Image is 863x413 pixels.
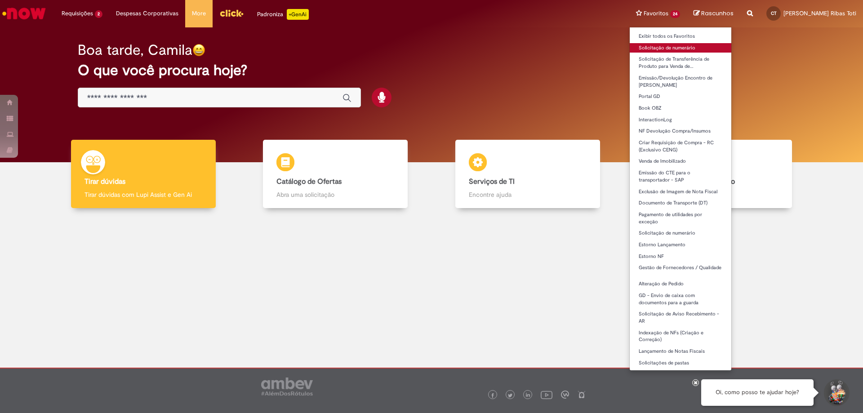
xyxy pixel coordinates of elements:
[630,309,731,326] a: Solicitação de Aviso Recebimento - AR
[630,291,731,307] a: GD - Envio de caixa com documentos para a guarda
[771,10,777,16] span: CT
[630,263,731,273] a: Gestão de Fornecedores / Qualidade
[630,54,731,71] a: Solicitação de Transferência de Produto para Venda de…
[629,27,732,371] ul: Favoritos
[508,393,512,398] img: logo_footer_twitter.png
[701,9,734,18] span: Rascunhos
[526,393,530,398] img: logo_footer_linkedin.png
[85,177,125,186] b: Tirar dúvidas
[630,156,731,166] a: Venda de Imobilizado
[192,9,206,18] span: More
[257,9,309,20] div: Padroniza
[287,9,309,20] p: +GenAi
[630,43,731,53] a: Solicitação de numerário
[701,379,814,406] div: Oi, como posso te ajudar hoje?
[644,9,668,18] span: Favoritos
[783,9,856,17] span: [PERSON_NAME] Ribas Toti
[630,328,731,345] a: Indexação de NFs (Criação e Correção)
[219,6,244,20] img: click_logo_yellow_360x200.png
[192,44,205,57] img: happy-face.png
[490,393,495,398] img: logo_footer_facebook.png
[469,190,587,199] p: Encontre ajuda
[630,346,731,356] a: Lançamento de Notas Fiscais
[630,210,731,226] a: Pagamento de utilidades por exceção
[630,31,731,41] a: Exibir todos os Favoritos
[630,103,731,113] a: Book OBZ
[624,140,816,209] a: Base de Conhecimento Consulte e aprenda
[630,92,731,102] a: Portal GD
[630,138,731,155] a: Criar Requisição de Compra - RC (Exclusivo CENG)
[630,73,731,90] a: Emissão/Devolução Encontro de [PERSON_NAME]
[85,190,202,199] p: Tirar dúvidas com Lupi Assist e Gen Ai
[62,9,93,18] span: Requisições
[47,140,240,209] a: Tirar dúvidas Tirar dúvidas com Lupi Assist e Gen Ai
[561,391,569,399] img: logo_footer_workplace.png
[1,4,47,22] img: ServiceNow
[630,228,731,238] a: Solicitação de numerário
[630,358,731,368] a: Solicitações de pastas
[541,389,552,400] img: logo_footer_youtube.png
[630,187,731,197] a: Exclusão de Imagem de Nota Fiscal
[276,177,342,186] b: Catálogo de Ofertas
[240,140,432,209] a: Catálogo de Ofertas Abra uma solicitação
[630,168,731,185] a: Emissão do CTE para o transportador - SAP
[823,379,850,406] button: Iniciar Conversa de Suporte
[670,10,680,18] span: 24
[261,377,313,395] img: logo_footer_ambev_rotulo_gray.png
[630,252,731,262] a: Estorno NF
[578,391,586,399] img: logo_footer_naosei.png
[630,115,731,125] a: InteractionLog
[469,177,515,186] b: Serviços de TI
[78,62,786,78] h2: O que você procura hoje?
[630,279,731,289] a: Alteração de Pedido
[116,9,178,18] span: Despesas Corporativas
[630,198,731,208] a: Documento de Transporte (DT)
[276,190,394,199] p: Abra uma solicitação
[431,140,624,209] a: Serviços de TI Encontre ajuda
[630,240,731,250] a: Estorno Lançamento
[78,42,192,58] h2: Boa tarde, Camila
[694,9,734,18] a: Rascunhos
[95,10,102,18] span: 2
[630,126,731,136] a: NF Devolução Compra/Insumos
